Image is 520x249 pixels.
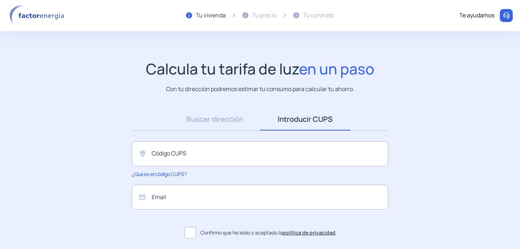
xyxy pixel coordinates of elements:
div: Tu precio [252,11,277,20]
span: ¿Qué es el código CUPS? [132,171,186,177]
div: Tu contrato [303,11,334,20]
a: Introducir CUPS [260,108,350,130]
div: Tu vivienda [196,11,226,20]
h1: Calcula tu tarifa de luz [146,60,374,78]
img: logo factor [7,5,69,26]
div: Te ayudamos [459,11,494,20]
span: Confirmo que he leído y aceptado la [200,229,335,237]
span: en un paso [299,59,374,79]
p: Con tu dirección podremos estimar tu consumo para calcular tu ahorro. [166,85,354,94]
a: Buscar dirección [170,108,260,130]
img: llamar [503,12,510,19]
a: política de privacidad [282,229,335,236]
